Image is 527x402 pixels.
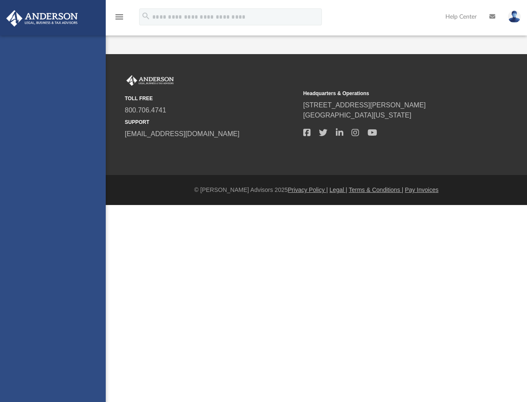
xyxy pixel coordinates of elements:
[125,118,297,126] small: SUPPORT
[405,186,438,193] a: Pay Invoices
[4,10,80,27] img: Anderson Advisors Platinum Portal
[508,11,521,23] img: User Pic
[125,130,239,137] a: [EMAIL_ADDRESS][DOMAIN_NAME]
[141,11,151,21] i: search
[303,101,426,109] a: [STREET_ADDRESS][PERSON_NAME]
[349,186,403,193] a: Terms & Conditions |
[106,186,527,194] div: © [PERSON_NAME] Advisors 2025
[125,95,297,102] small: TOLL FREE
[125,75,176,86] img: Anderson Advisors Platinum Portal
[114,12,124,22] i: menu
[303,90,476,97] small: Headquarters & Operations
[114,16,124,22] a: menu
[288,186,328,193] a: Privacy Policy |
[125,107,166,114] a: 800.706.4741
[303,112,412,119] a: [GEOGRAPHIC_DATA][US_STATE]
[329,186,347,193] a: Legal |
